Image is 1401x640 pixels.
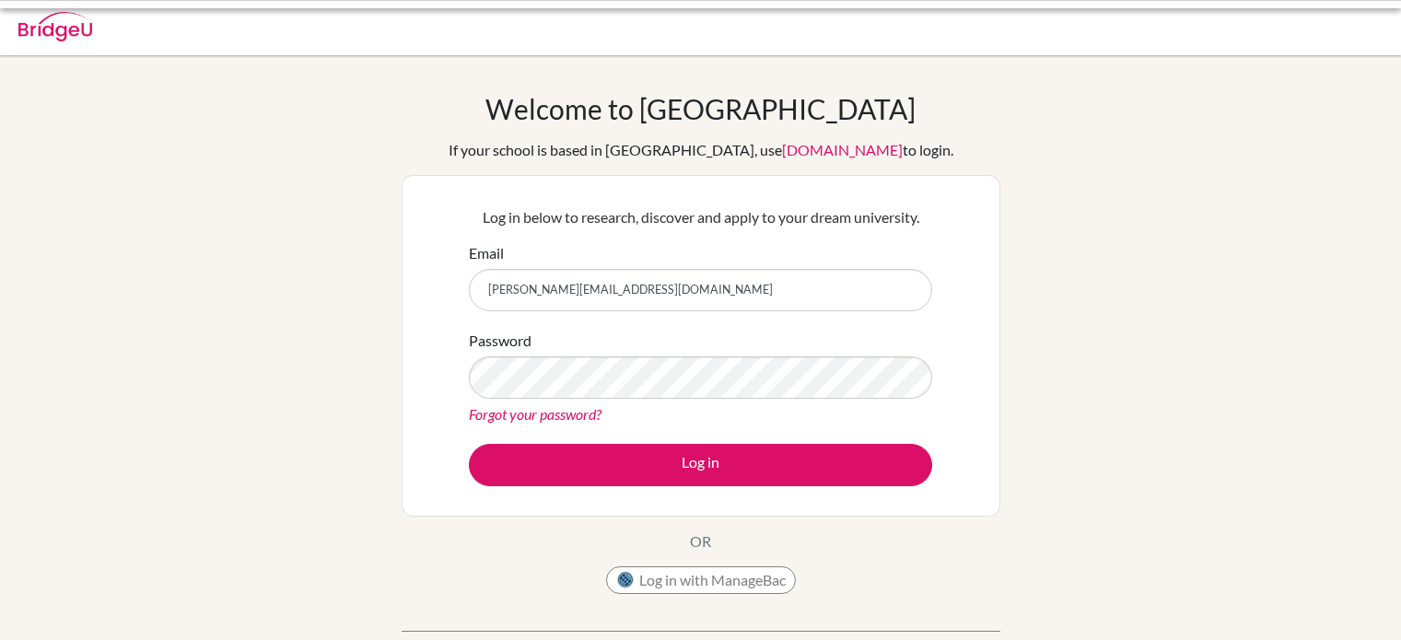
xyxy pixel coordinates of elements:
[449,139,953,161] div: If your school is based in [GEOGRAPHIC_DATA], use to login.
[690,530,711,553] p: OR
[485,92,916,125] h1: Welcome to [GEOGRAPHIC_DATA]
[18,12,92,41] img: Bridge-U
[469,330,531,352] label: Password
[782,141,903,158] a: [DOMAIN_NAME]
[469,242,504,264] label: Email
[469,405,601,423] a: Forgot your password?
[606,566,796,594] button: Log in with ManageBac
[469,444,932,486] button: Log in
[469,206,932,228] p: Log in below to research, discover and apply to your dream university.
